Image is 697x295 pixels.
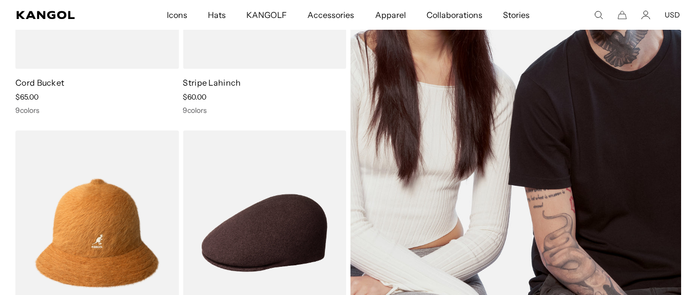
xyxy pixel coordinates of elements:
[618,10,627,19] button: Cart
[594,10,604,19] summary: Search here
[15,92,38,102] span: $65.00
[15,77,65,88] a: Cord Bucket
[15,106,179,115] div: 9 colors
[183,106,347,115] div: 9 colors
[642,10,651,19] a: Account
[183,77,241,88] a: Stripe Lahinch
[16,11,110,19] a: Kangol
[183,92,207,102] span: $60.00
[665,10,681,19] button: USD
